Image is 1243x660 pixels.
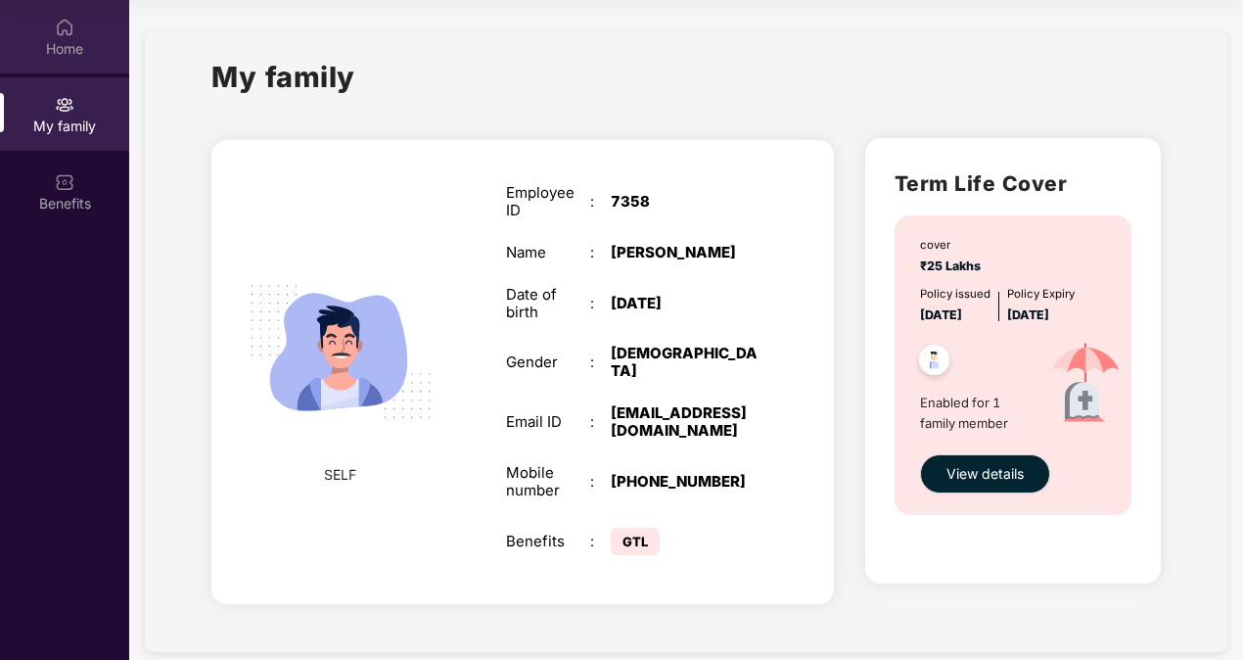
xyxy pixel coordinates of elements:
[590,295,611,312] div: :
[920,259,987,273] span: ₹25 Lakhs
[506,286,590,321] div: Date of birth
[920,393,1031,433] span: Enabled for 1 family member
[611,193,758,211] div: 7358
[590,244,611,261] div: :
[611,528,660,555] span: GTL
[590,413,611,431] div: :
[55,172,74,192] img: svg+xml;base64,PHN2ZyBpZD0iQmVuZWZpdHMiIHhtbG5zPSJodHRwOi8vd3d3LnczLm9yZy8yMDAwL3N2ZyIgd2lkdGg9Ij...
[920,307,962,322] span: [DATE]
[55,18,74,37] img: svg+xml;base64,PHN2ZyBpZD0iSG9tZSIgeG1sbnM9Imh0dHA6Ly93d3cudzMub3JnLzIwMDAvc3ZnIiB3aWR0aD0iMjAiIG...
[611,244,758,261] div: [PERSON_NAME]
[1031,325,1140,445] img: icon
[920,454,1050,494] button: View details
[506,244,590,261] div: Name
[910,339,958,387] img: svg+xml;base64,PHN2ZyB4bWxucz0iaHR0cDovL3d3dy53My5vcmcvMjAwMC9zdmciIHdpZHRoPSI0OC45NDMiIGhlaWdodD...
[920,286,990,304] div: Policy issued
[506,533,590,550] div: Benefits
[506,413,590,431] div: Email ID
[590,473,611,491] div: :
[611,404,758,440] div: [EMAIL_ADDRESS][DOMAIN_NAME]
[590,193,611,211] div: :
[506,184,590,219] div: Employee ID
[1007,307,1049,322] span: [DATE]
[590,354,611,371] div: :
[506,464,590,499] div: Mobile number
[611,345,758,380] div: [DEMOGRAPHIC_DATA]
[1007,286,1075,304] div: Policy Expiry
[590,533,611,550] div: :
[895,167,1131,200] h2: Term Life Cover
[211,55,355,99] h1: My family
[228,239,454,465] img: svg+xml;base64,PHN2ZyB4bWxucz0iaHR0cDovL3d3dy53My5vcmcvMjAwMC9zdmciIHdpZHRoPSIyMjQiIGhlaWdodD0iMT...
[920,237,987,255] div: cover
[946,463,1024,485] span: View details
[611,295,758,312] div: [DATE]
[55,95,74,115] img: svg+xml;base64,PHN2ZyB3aWR0aD0iMjAiIGhlaWdodD0iMjAiIHZpZXdCb3g9IjAgMCAyMCAyMCIgZmlsbD0ibm9uZSIgeG...
[324,464,356,486] span: SELF
[611,473,758,491] div: [PHONE_NUMBER]
[506,354,590,371] div: Gender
